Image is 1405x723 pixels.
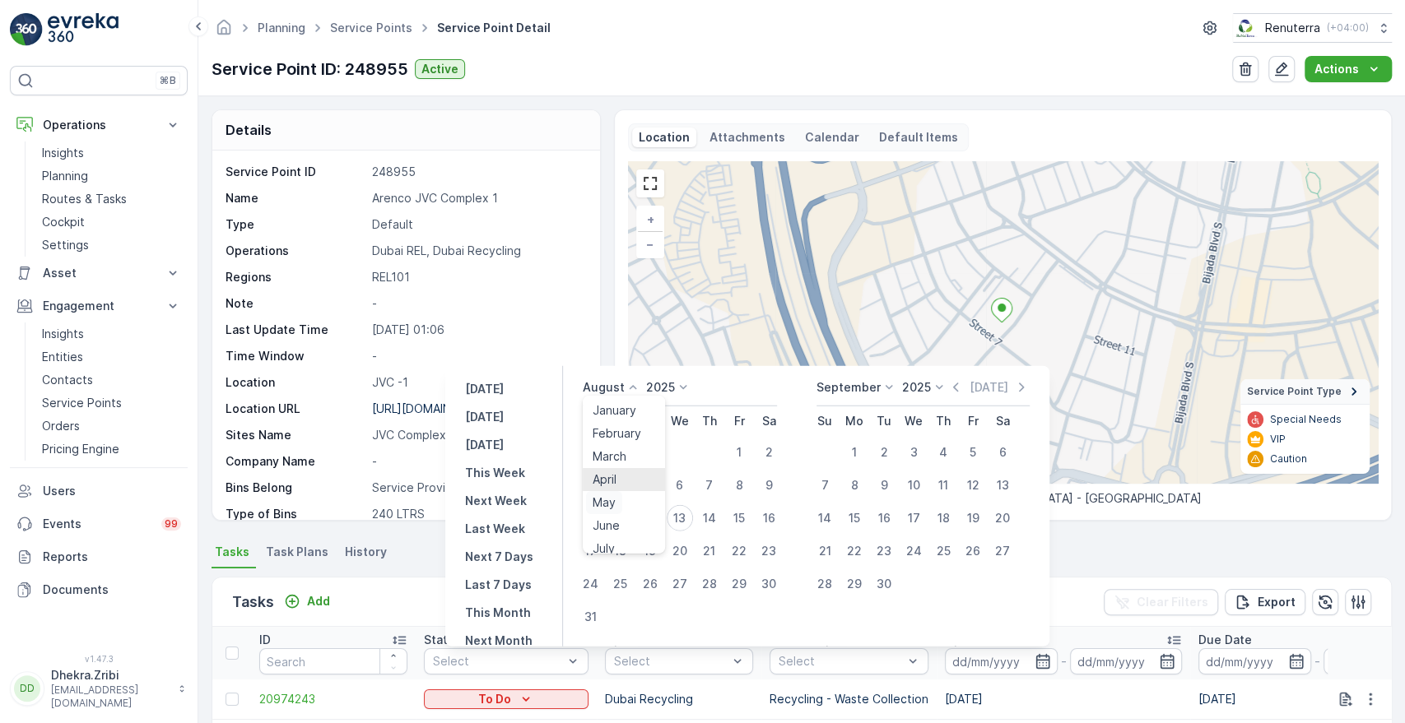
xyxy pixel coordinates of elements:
p: Company Name [226,453,365,470]
a: Service Points [330,21,412,35]
p: September [816,379,881,396]
p: Select [614,653,728,670]
div: 26 [637,571,663,597]
input: dd/mm/yyyy [945,648,1058,674]
p: [DATE] [465,409,504,425]
div: 20 [667,538,693,564]
div: 14 [696,505,723,531]
p: [DATE] [970,379,1008,396]
span: Task Plans [266,544,328,560]
th: Tuesday [869,406,899,436]
p: Renuterra [1265,20,1320,36]
th: Saturday [754,406,784,436]
a: Reports [10,540,188,573]
p: Name [226,190,365,206]
span: May [593,494,616,511]
p: Select [433,653,563,670]
div: 31 [578,604,604,630]
p: 2025 [902,379,931,396]
p: - [372,453,582,470]
p: Location [226,374,365,391]
div: 28 [696,571,723,597]
p: VIP [1270,433,1286,446]
button: Active [415,59,465,79]
th: Sunday [576,406,606,436]
p: 99 [165,517,178,531]
button: Tomorrow [458,435,510,455]
th: Friday [958,406,988,436]
p: Status [424,632,462,648]
div: 10 [900,472,927,498]
button: Export [1225,589,1305,615]
p: Active [421,61,458,77]
p: Pricing Engine [42,441,119,457]
input: Search [259,648,407,674]
a: Entities [35,345,188,368]
div: 21 [812,538,838,564]
th: Wednesday [899,406,928,436]
div: 19 [960,505,986,531]
img: logo [10,13,43,46]
p: - [372,348,582,364]
a: Users [10,475,188,507]
p: Export [1258,594,1296,610]
div: DD [14,675,40,702]
p: Bins Belong [226,480,365,496]
span: July [593,540,615,557]
p: Arenco JVC Complex 1 [372,190,582,206]
div: 7 [812,472,838,498]
div: 6 [989,439,1016,466]
div: 23 [871,538,897,564]
a: Service Points [35,392,188,415]
a: Insights [35,322,188,345]
button: Renuterra(+04:00) [1233,13,1392,43]
p: Sites Name [226,427,365,443]
div: 11 [930,472,956,498]
p: Orders [42,418,80,434]
p: Select [779,653,903,670]
span: February [593,425,641,442]
div: 17 [578,538,604,564]
div: 22 [841,538,868,564]
th: Monday [840,406,869,436]
div: 1 [726,439,752,466]
a: Orders [35,415,188,438]
p: ( +04:00 ) [1327,21,1369,35]
p: Users [43,483,181,499]
p: Contacts [42,372,93,388]
div: 1 [841,439,868,466]
a: Planning [35,165,188,188]
p: Calendar [805,129,859,146]
a: Homepage [215,25,233,39]
div: 5 [960,439,986,466]
span: + [647,212,654,226]
p: Service Point ID: 248955 [212,57,408,81]
div: 15 [726,505,752,531]
p: Operations [43,117,155,133]
button: Next 7 Days [458,547,540,567]
div: 10 [578,505,604,531]
a: Zoom In [638,207,663,232]
div: 2 [756,439,782,466]
button: Asset [10,257,188,290]
th: Thursday [695,406,724,436]
input: dd/mm/yyyy [1198,648,1311,674]
p: Asset [43,265,155,281]
p: Cockpit [42,214,85,230]
div: 3 [578,472,604,498]
a: Settings [35,234,188,257]
a: Insights [35,141,188,165]
button: Next Week [458,491,533,511]
p: Location URL [226,401,365,417]
button: Last 7 Days [458,575,538,595]
div: 27 [667,571,693,597]
span: Tasks [215,544,249,560]
div: 12 [960,472,986,498]
p: Entities [42,349,83,365]
td: Recycling - Waste Collection [761,679,937,719]
div: 9 [756,472,782,498]
span: January [593,402,636,419]
p: Next Month [465,633,533,649]
p: - [1061,651,1067,671]
div: 30 [871,571,897,597]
